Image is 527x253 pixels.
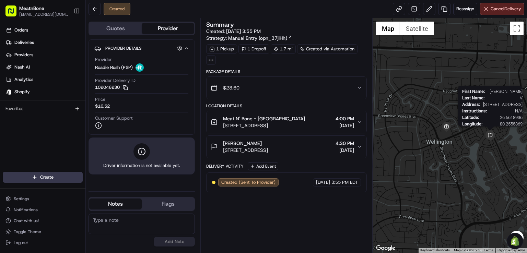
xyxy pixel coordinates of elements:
[223,84,239,91] span: $28.60
[7,27,125,38] p: Welcome 👋
[491,6,521,12] span: Cancel Delivery
[14,240,28,245] span: Log out
[420,248,450,253] button: Keyboard shortcuts
[223,147,268,154] span: [STREET_ADDRESS]
[6,89,12,95] img: Shopify logo
[14,99,52,106] span: Knowledge Base
[95,64,133,71] span: Roadie Rush (P2P)
[3,74,85,85] a: Analytics
[142,23,194,34] button: Provider
[14,196,29,202] span: Settings
[117,68,125,76] button: Start new chat
[48,116,83,121] a: Powered byPylon
[14,76,33,83] span: Analytics
[462,95,485,100] span: Last Name :
[207,136,366,158] button: [PERSON_NAME][STREET_ADDRESS]4:30 PM[DATE]
[3,172,83,183] button: Create
[14,207,38,213] span: Notifications
[221,179,276,185] span: Created (Sent To Provider)
[462,121,483,126] span: Longitude :
[65,99,110,106] span: API Documentation
[336,140,354,147] span: 4:30 PM
[3,49,85,60] a: Providers
[462,89,485,94] span: First Name :
[297,44,358,54] a: Created via Automation
[23,65,113,72] div: Start new chat
[206,44,237,54] div: 1 Pickup
[206,28,261,35] span: Created:
[14,218,39,224] span: Chat with us!
[223,140,262,147] span: [PERSON_NAME]
[374,244,397,253] a: Open this area in Google Maps (opens a new window)
[510,22,524,35] button: Toggle fullscreen view
[3,103,83,114] div: Favorites
[3,205,83,215] button: Notifications
[483,102,523,107] span: [STREET_ADDRESS]
[14,229,41,234] span: Toggle Theme
[95,96,105,103] span: Price
[3,3,71,19] button: MeatnBone[EMAIL_ADDRESS][DOMAIN_NAME]
[40,174,54,180] span: Create
[94,43,189,54] button: Provider Details
[485,121,523,126] span: -80.2555869
[228,35,287,41] span: Manual Entry (opn_37jiHh)
[19,12,68,17] button: [EMAIL_ADDRESS][DOMAIN_NAME]
[103,162,180,169] span: Driver information is not available yet.
[316,179,330,185] span: [DATE]
[95,84,128,91] button: 102046230
[497,248,525,252] a: Report a map error
[510,231,524,244] button: Map camera controls
[374,244,397,253] img: Google
[14,39,34,46] span: Deliveries
[7,65,19,78] img: 1736555255976-a54dd68f-1ca7-489b-9aae-adbdc363a1c4
[14,27,28,33] span: Orders
[484,248,493,252] a: Terms (opens in new tab)
[14,89,30,95] span: Shopify
[136,63,144,72] img: roadie-logo-v2.jpg
[271,44,296,54] div: 1.7 mi
[248,162,278,170] button: Add Event
[142,198,194,209] button: Flags
[400,22,434,35] button: Show satellite imagery
[3,238,83,248] button: Log out
[488,95,523,100] span: V
[336,122,354,129] span: [DATE]
[207,111,366,133] button: Meat N' Bone - [GEOGRAPHIC_DATA][STREET_ADDRESS]4:00 PM[DATE]
[336,147,354,154] span: [DATE]
[238,44,269,54] div: 1 Dropoff
[223,122,305,129] span: [STREET_ADDRESS]
[336,115,354,122] span: 4:00 PM
[331,179,358,185] span: 3:55 PM EDT
[4,97,55,109] a: 📗Knowledge Base
[95,57,112,63] span: Provider
[462,108,487,113] span: Instructions :
[7,7,21,21] img: Nash
[105,46,141,51] span: Provider Details
[206,35,292,41] div: Strategy:
[3,25,85,36] a: Orders
[3,216,83,226] button: Chat with us!
[3,86,85,97] a: Shopify
[207,77,366,99] button: $28.60
[18,44,113,51] input: Clear
[7,100,12,106] div: 📗
[89,198,142,209] button: Notes
[68,116,83,121] span: Pylon
[95,77,136,84] span: Provider Delivery ID
[95,115,133,121] span: Customer Support
[226,28,261,34] span: [DATE] 3:55 PM
[206,164,244,169] div: Delivery Activity
[58,100,63,106] div: 💻
[462,102,480,107] span: Address :
[454,248,480,252] span: Map data ©2025
[19,5,44,12] button: MeatnBone
[55,97,113,109] a: 💻API Documentation
[3,62,85,73] a: Nash AI
[228,35,292,41] a: Manual Entry (opn_37jiHh)
[89,23,142,34] button: Quotes
[223,115,305,122] span: Meat N' Bone - [GEOGRAPHIC_DATA]
[3,194,83,204] button: Settings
